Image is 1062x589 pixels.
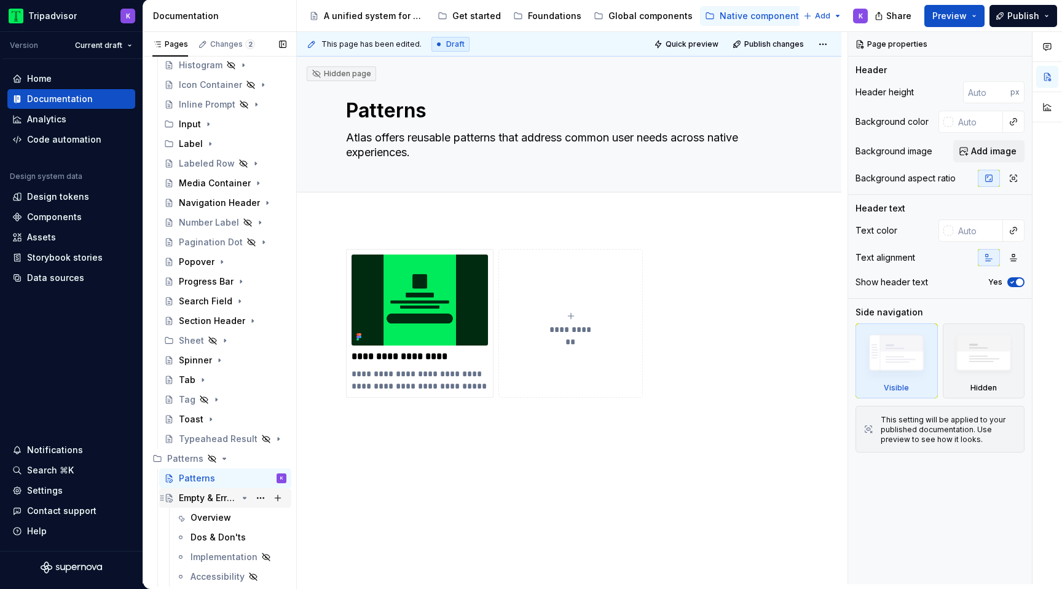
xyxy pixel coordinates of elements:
a: Media Container [159,173,291,193]
div: Analytics [27,113,66,125]
div: Toast [179,413,203,425]
a: Overview [171,508,291,528]
a: Search Field [159,291,291,311]
a: Navigation Header [159,193,291,213]
div: Changes [210,39,255,49]
input: Auto [953,219,1003,242]
span: Publish changes [744,39,804,49]
a: Design tokens [7,187,135,207]
div: Contact support [27,505,96,517]
p: px [1010,87,1020,97]
div: Typeahead Result [179,433,258,445]
a: Spinner [159,350,291,370]
img: 0ed0e8b8-9446-497d-bad0-376821b19aa5.png [9,9,23,23]
div: Foundations [528,10,581,22]
a: Documentation [7,89,135,109]
a: Storybook stories [7,248,135,267]
a: Labeled Row [159,154,291,173]
a: Empty & Error State [159,488,291,508]
a: Foundations [508,6,586,26]
div: Number Label [179,216,239,229]
a: Typeahead Result [159,429,291,449]
button: Search ⌘K [7,461,135,480]
a: Implementation [171,547,291,567]
div: Dos & Don'ts [191,531,246,544]
button: Add image [953,140,1025,162]
a: Section Header [159,311,291,331]
div: Text alignment [855,251,915,264]
a: Native components [700,6,809,26]
div: Visible [884,383,909,393]
div: Pages [152,39,188,49]
div: Global components [608,10,693,22]
div: Accessibility [191,571,245,583]
div: Settings [27,484,63,497]
div: Navigation Header [179,197,260,209]
div: Page tree [304,4,797,28]
a: Tag [159,390,291,409]
div: Background aspect ratio [855,172,956,184]
div: This setting will be applied to your published documentation. Use preview to see how it looks. [881,415,1017,445]
span: Add [815,11,830,21]
a: Data sources [7,268,135,288]
span: 2 [245,39,255,49]
div: Get started [452,10,501,22]
div: Icon Container [179,79,242,91]
div: Search Field [179,295,232,307]
div: Spinner [179,354,212,366]
div: Code automation [27,133,101,146]
div: Visible [855,323,938,398]
div: Documentation [153,10,291,22]
a: Components [7,207,135,227]
div: Sheet [179,334,204,347]
div: Home [27,73,52,85]
a: Code automation [7,130,135,149]
div: Section Header [179,315,245,327]
div: Side navigation [855,306,923,318]
button: Add [800,7,846,25]
div: Tab [179,374,195,386]
div: Documentation [27,93,93,105]
div: Assets [27,231,56,243]
a: Assets [7,227,135,247]
div: Header text [855,202,905,215]
div: Hidden [943,323,1025,398]
div: Tripadvisor [28,10,77,22]
span: Add image [971,145,1017,157]
button: Share [868,5,919,27]
a: Settings [7,481,135,500]
button: Publish [989,5,1057,27]
div: Inline Prompt [179,98,235,111]
div: Sheet [159,331,291,350]
a: PatternsK [159,468,291,488]
button: Notifications [7,440,135,460]
div: Label [179,138,203,150]
a: Progress Bar [159,272,291,291]
a: Inline Prompt [159,95,291,114]
a: Number Label [159,213,291,232]
button: TripadvisorK [2,2,140,29]
label: Yes [988,277,1002,287]
div: Tag [179,393,195,406]
div: Native components [720,10,804,22]
span: Current draft [75,41,122,50]
svg: Supernova Logo [41,561,102,574]
button: Help [7,521,135,541]
div: Input [179,118,201,130]
div: Background image [855,145,932,157]
button: Contact support [7,501,135,521]
div: Search ⌘K [27,464,74,476]
div: Implementation [191,551,258,563]
div: Patterns [167,453,203,465]
div: Background color [855,116,929,128]
input: Auto [963,81,1010,103]
div: Patterns [147,449,291,468]
img: a2b41be7-e775-4f2c-9275-bdff6abe2f14.png [352,255,488,346]
div: Empty & Error State [179,492,237,504]
a: Popover [159,252,291,272]
a: Dos & Don'ts [171,528,291,547]
div: Help [27,525,47,537]
a: Toast [159,409,291,429]
div: Labeled Row [179,157,235,170]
